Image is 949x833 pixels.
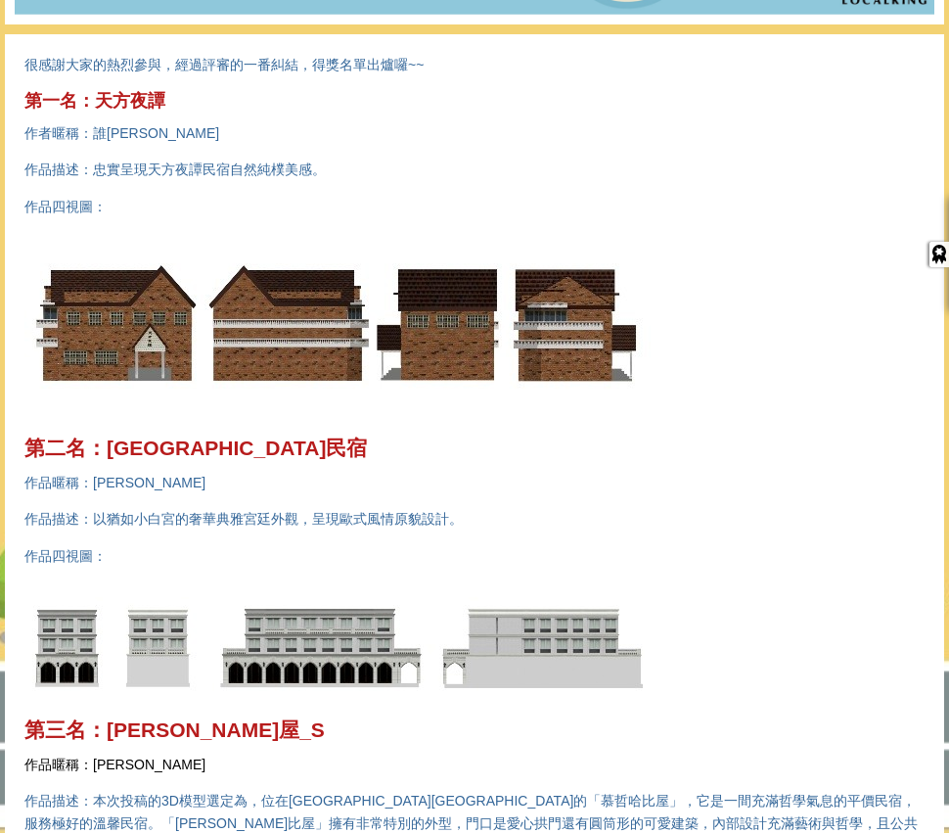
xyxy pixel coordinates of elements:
p: 很感謝大家的熱烈參與，經過評審的一番糾結，得獎名單出爐囉~~ [24,54,925,75]
img: 3c5732a4-8276-4385-b0c0-b12186155a1e.jpg [24,581,651,717]
img: c594c91c-dda3-4ff1-a37e-9f113d284b86.jpg [24,232,651,420]
span: 作品四視圖： [24,548,107,564]
span: 第二名：[GEOGRAPHIC_DATA]民宿 [24,437,367,459]
span: 天方夜譚 [95,91,165,111]
span: 作品描述：以猶如小白宮的奢華典雅宮廷外觀，呈現歐式風情原貌設計。 [24,511,463,527]
span: 作品暱稱：[PERSON_NAME] [24,757,205,772]
p: 作品四視圖： [24,196,925,217]
span: 第三名：[PERSON_NAME]屋_S [24,718,325,741]
p: 作品暱稱：[PERSON_NAME] [24,472,925,493]
span: 第一名： [24,91,95,111]
p: 作品描述：忠實呈現天方夜譚民宿自然純樸美感。 [24,159,925,180]
p: 作者暱稱：誰[PERSON_NAME] [24,122,925,144]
